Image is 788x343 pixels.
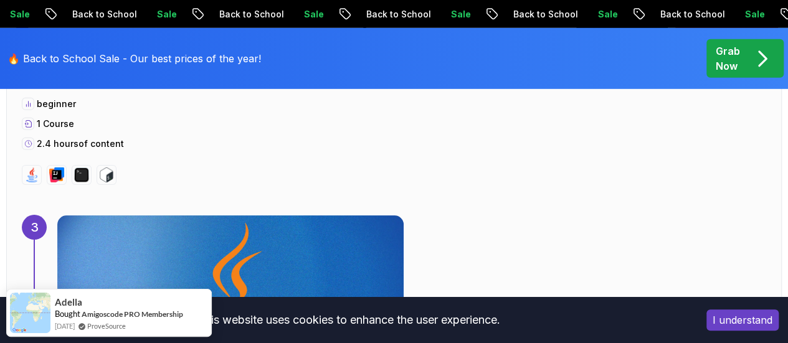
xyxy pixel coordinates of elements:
[37,138,124,150] p: 2.4 hours of content
[434,8,474,21] p: Sale
[55,321,75,331] span: [DATE]
[24,167,39,182] img: java logo
[55,297,82,308] span: Adella
[202,8,287,21] p: Back to School
[87,321,126,331] a: ProveSource
[7,51,261,66] p: 🔥 Back to School Sale - Our best prices of the year!
[643,8,728,21] p: Back to School
[10,293,50,333] img: provesource social proof notification image
[9,306,688,334] div: This website uses cookies to enhance the user experience.
[99,167,114,182] img: bash logo
[49,167,64,182] img: intellij logo
[728,8,768,21] p: Sale
[716,44,740,73] p: Grab Now
[37,98,76,110] p: beginner
[74,167,89,182] img: terminal logo
[22,215,47,240] div: 3
[140,8,180,21] p: Sale
[287,8,327,21] p: Sale
[55,8,140,21] p: Back to School
[706,309,779,331] button: Accept cookies
[496,8,581,21] p: Back to School
[82,309,183,319] a: Amigoscode PRO Membership
[37,118,74,129] span: 1 Course
[55,309,80,319] span: Bought
[581,8,621,21] p: Sale
[349,8,434,21] p: Back to School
